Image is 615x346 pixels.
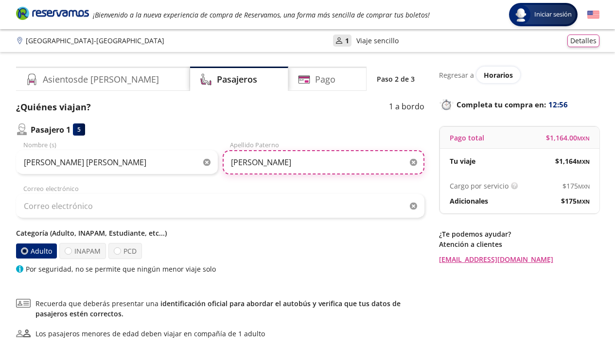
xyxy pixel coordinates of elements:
input: Apellido Paterno [223,150,424,174]
em: ¡Bienvenido a la nueva experiencia de compra de Reservamos, una forma más sencilla de comprar tus... [93,10,430,19]
small: MXN [577,135,590,142]
p: Pago total [450,133,484,143]
p: Completa tu compra en : [439,98,599,111]
small: MXN [578,183,590,190]
h4: Pago [315,73,335,86]
p: Cargo por servicio [450,181,509,191]
button: English [587,9,599,21]
p: Pasajero 1 [31,124,70,136]
p: Atención a clientes [439,239,599,249]
a: identificación oficial para abordar el autobús y verifica que tus datos de pasajeros estén correc... [35,299,401,318]
div: Regresar a ver horarios [439,67,599,83]
p: Adicionales [450,196,488,206]
a: Brand Logo [16,6,89,23]
a: [EMAIL_ADDRESS][DOMAIN_NAME] [439,254,599,264]
span: $ 175 [562,181,590,191]
div: 5 [73,123,85,136]
small: MXN [577,158,590,165]
p: ¿Quiénes viajan? [16,101,91,114]
label: Adulto [16,243,56,259]
label: INAPAM [59,243,106,259]
h4: Pasajeros [217,73,257,86]
span: Horarios [484,70,513,80]
p: Por seguridad, no se permite que ningún menor viaje solo [26,264,216,274]
p: Paso 2 de 3 [377,74,415,84]
label: PCD [108,243,142,259]
p: Tu viaje [450,156,475,166]
p: 1 a bordo [389,101,424,114]
i: Brand Logo [16,6,89,20]
span: Iniciar sesión [530,10,576,19]
h4: Asientos de [PERSON_NAME] [43,73,159,86]
p: [GEOGRAPHIC_DATA] - [GEOGRAPHIC_DATA] [26,35,164,46]
span: Recuerda que deberás presentar una [35,298,424,319]
span: 12:56 [548,99,568,110]
div: Los pasajeros menores de edad deben viajar en compañía de 1 adulto [35,329,265,339]
span: $ 1,164.00 [546,133,590,143]
p: Regresar a [439,70,474,80]
p: Categoría (Adulto, INAPAM, Estudiante, etc...) [16,228,424,238]
span: $ 1,164 [555,156,590,166]
iframe: Messagebird Livechat Widget [559,290,605,336]
button: Detalles [567,35,599,47]
p: Viaje sencillo [356,35,399,46]
p: 1 [345,35,349,46]
input: Correo electrónico [16,194,424,218]
p: ¿Te podemos ayudar? [439,229,599,239]
input: Nombre (s) [16,150,218,174]
small: MXN [577,198,590,205]
span: $ 175 [561,196,590,206]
